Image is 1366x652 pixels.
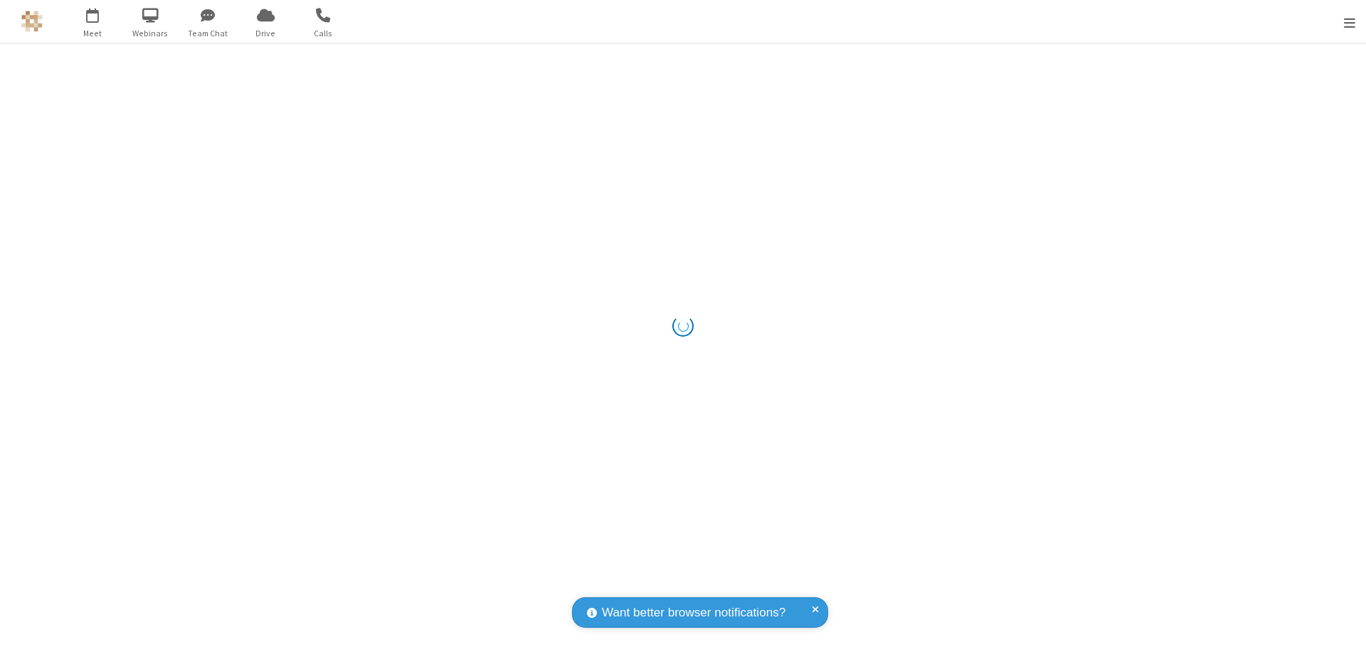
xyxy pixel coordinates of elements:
[602,604,785,622] span: Want better browser notifications?
[66,27,120,40] span: Meet
[21,11,43,32] img: QA Selenium DO NOT DELETE OR CHANGE
[297,27,350,40] span: Calls
[239,27,292,40] span: Drive
[124,27,177,40] span: Webinars
[181,27,235,40] span: Team Chat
